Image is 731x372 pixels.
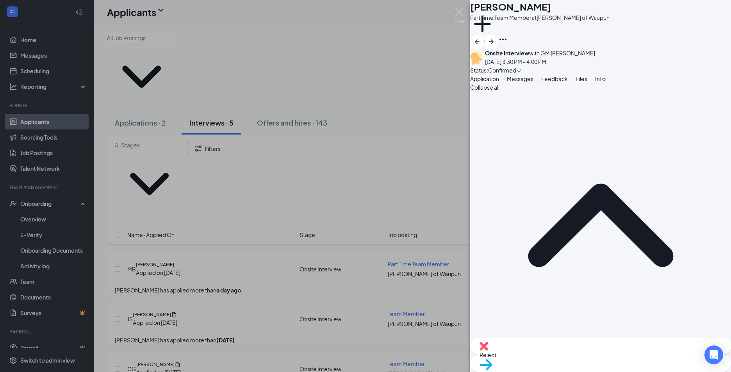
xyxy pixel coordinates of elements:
button: PlusAdd a tag [470,12,495,45]
span: Info [595,75,606,82]
span: down [516,68,522,74]
svg: ArrowLeftNew [472,37,482,46]
span: Feedback [541,75,568,82]
svg: ArrowRight [487,37,496,46]
div: Status : [470,66,488,74]
svg: Plus [470,12,495,36]
span: Reject [480,351,722,359]
div: with GM [PERSON_NAME] [485,49,595,57]
svg: Ellipses [498,35,508,44]
b: Onsite Interview [485,50,529,57]
svg: ChevronUp [470,95,731,355]
div: Open Intercom Messenger [704,345,723,364]
span: Collapse all [470,83,499,92]
div: [DATE] 3:30 PM - 4:00 PM [485,57,595,66]
span: Files [576,75,587,82]
div: Part Time Team Member at [PERSON_NAME] of Waupun [470,13,610,22]
span: Messages [507,75,533,82]
span: Confirmed [488,66,516,74]
span: Application [470,75,499,82]
button: ArrowRight [484,35,498,49]
button: ArrowLeftNew [470,35,484,49]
